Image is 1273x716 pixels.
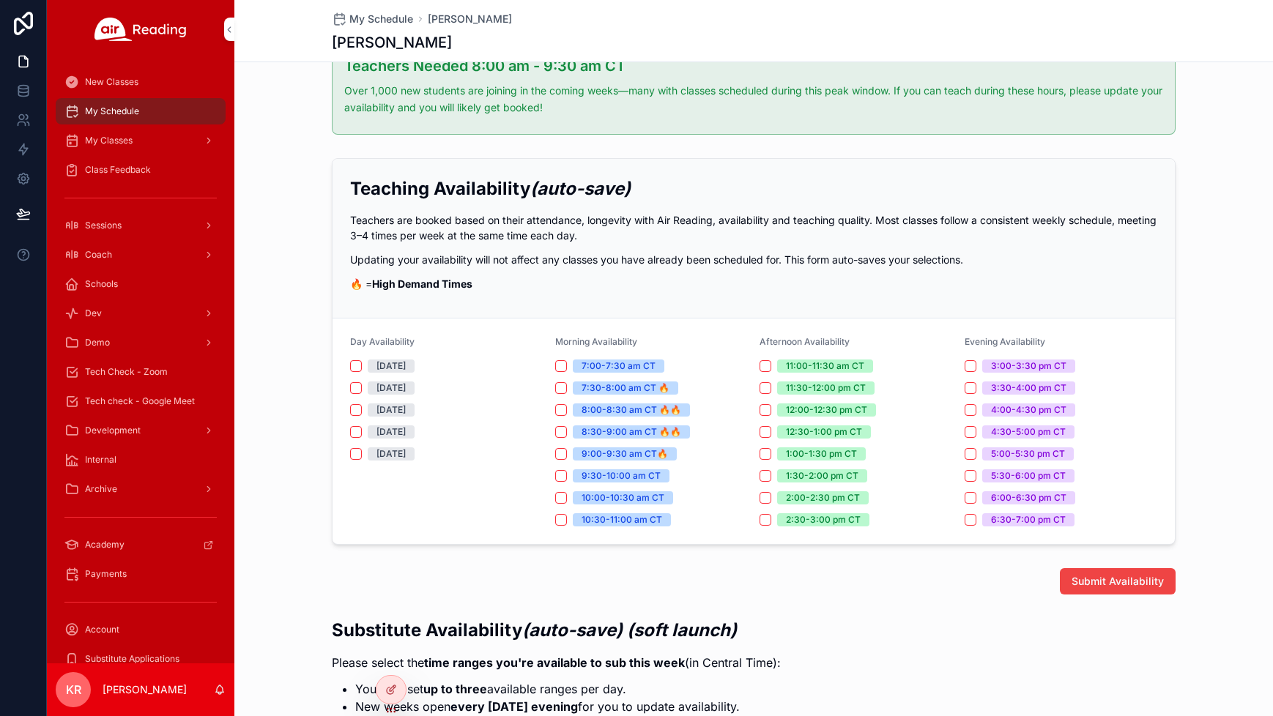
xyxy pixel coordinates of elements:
[85,164,151,176] span: Class Feedback
[56,271,226,297] a: Schools
[56,646,226,672] a: Substitute Applications
[786,359,864,373] div: 11:00-11:30 am CT
[991,491,1066,504] div: 6:00-6:30 pm CT
[582,513,662,526] div: 10:30-11:00 am CT
[332,654,1135,671] p: Please select the (in Central Time):
[786,447,857,460] div: 1:00-1:30 pm CT
[85,366,168,378] span: Tech Check - Zoom
[56,417,226,444] a: Development
[582,491,664,504] div: 10:00-10:30 am CT
[991,403,1066,417] div: 4:00-4:30 pm CT
[555,336,637,347] span: Morning Availability
[56,127,226,154] a: My Classes
[1060,568,1176,594] button: Submit Availability
[66,681,81,698] span: KR
[56,447,226,473] a: Internal
[582,381,669,395] div: 7:30-8:00 am CT 🔥
[450,699,578,714] strong: every [DATE] evening
[94,18,187,41] img: App logo
[760,336,850,347] span: Afternoon Availability
[355,680,1135,698] li: You may set available ranges per day.
[522,619,737,641] em: (auto-save) (soft launch)
[56,300,226,327] a: Dev
[56,616,226,643] a: Account
[85,76,138,88] span: New Classes
[991,381,1066,395] div: 3:30-4:00 pm CT
[56,242,226,268] a: Coach
[424,655,685,670] strong: time ranges you're available to sub this week
[85,395,195,407] span: Tech check - Google Meet
[786,425,862,439] div: 12:30-1:00 pm CT
[85,653,179,665] span: Substitute Applications
[47,59,234,663] div: scrollable content
[85,539,125,551] span: Academy
[786,491,860,504] div: 2:00-2:30 pm CT
[991,359,1066,373] div: 3:00-3:30 pm CT
[56,157,226,183] a: Class Feedback
[56,329,226,356] a: Demo
[56,212,226,239] a: Sessions
[103,682,187,697] p: [PERSON_NAME]
[423,682,487,696] strong: up to three
[332,32,452,53] h1: [PERSON_NAME]
[355,698,1135,715] li: New weeks open for you to update availability.
[332,12,413,26] a: My Schedule
[376,425,406,439] div: [DATE]
[56,359,226,385] a: Tech Check - Zoom
[56,388,226,414] a: Tech check - Google Meet
[344,83,1163,116] p: Over 1,000 new students are joining in the coming weeks—many with classes scheduled during this p...
[85,307,102,319] span: Dev
[991,447,1065,460] div: 5:00-5:30 pm CT
[85,624,119,635] span: Account
[56,532,226,558] a: Academy
[56,476,226,502] a: Archive
[582,447,668,460] div: 9:00-9:30 am CT🔥
[991,425,1066,439] div: 4:30-5:00 pm CT
[991,469,1066,482] div: 5:30-6:00 pm CT
[56,69,226,95] a: New Classes
[85,425,141,436] span: Development
[786,513,861,526] div: 2:30-3:00 pm CT
[85,483,117,495] span: Archive
[350,212,1157,243] p: Teachers are booked based on their attendance, longevity with Air Reading, availability and teach...
[85,337,110,348] span: Demo
[85,105,139,117] span: My Schedule
[582,425,681,439] div: 8:30-9:00 am CT 🔥🔥
[85,220,122,231] span: Sessions
[376,359,406,373] div: [DATE]
[376,403,406,417] div: [DATE]
[85,278,118,290] span: Schools
[344,55,1163,116] div: ### Teachers Needed 8:00 am - 9:30 am CT Over 1,000 new students are joining in the coming weeks—...
[350,336,415,347] span: Day Availability
[786,403,867,417] div: 12:00-12:30 pm CT
[344,55,1163,77] h3: Teachers Needed 8:00 am - 9:30 am CT
[376,381,406,395] div: [DATE]
[85,454,116,466] span: Internal
[428,12,512,26] a: [PERSON_NAME]
[349,12,413,26] span: My Schedule
[582,359,656,373] div: 7:00-7:30 am CT
[582,469,661,482] div: 9:30-10:00 am CT
[376,447,406,460] div: [DATE]
[350,252,1157,267] p: Updating your availability will not affect any classes you have already been scheduled for. This ...
[530,178,631,199] em: (auto-save)
[582,403,681,417] div: 8:00-8:30 am CT 🔥🔥
[786,381,866,395] div: 11:30-12:00 pm CT
[1072,574,1164,589] span: Submit Availability
[85,135,133,146] span: My Classes
[85,568,127,580] span: Payments
[85,249,112,261] span: Coach
[56,561,226,587] a: Payments
[350,176,1157,201] h2: Teaching Availability
[372,277,472,290] strong: High Demand Times
[965,336,1045,347] span: Evening Availability
[350,276,1157,291] p: 🔥 =
[56,98,226,124] a: My Schedule
[332,618,1135,642] h2: Substitute Availability
[786,469,858,482] div: 1:30-2:00 pm CT
[991,513,1066,526] div: 6:30-7:00 pm CT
